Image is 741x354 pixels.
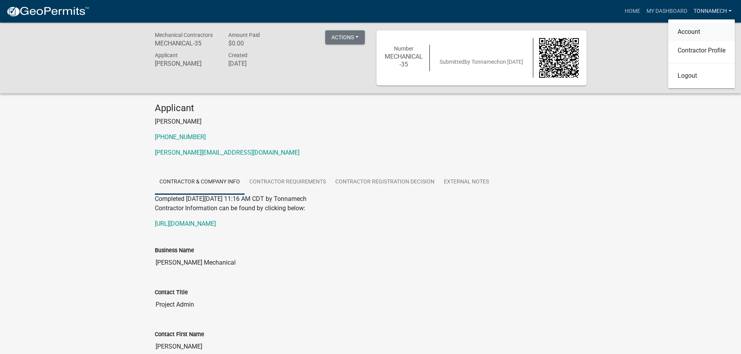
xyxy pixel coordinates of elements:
[668,66,735,85] a: Logout
[228,32,260,38] span: Amount Paid
[155,204,587,213] p: Contractor Information can be found by clicking below:
[155,117,587,126] p: [PERSON_NAME]
[668,41,735,60] a: Contractor Profile
[155,52,178,58] span: Applicant
[690,4,735,19] a: Tonnamech
[464,59,500,65] span: by Tonnamech
[245,170,331,195] a: Contractor Requirements
[384,53,424,68] h6: MECHANICAL-35
[155,290,188,295] label: Contact Title
[155,332,204,337] label: Contact First Name
[331,170,439,195] a: Contractor Registration Decision
[155,149,300,156] a: [PERSON_NAME][EMAIL_ADDRESS][DOMAIN_NAME]
[155,170,245,195] a: Contractor & Company Info
[539,38,579,78] img: QR code
[643,4,690,19] a: My Dashboard
[155,220,216,227] a: [URL][DOMAIN_NAME]
[155,133,206,141] a: [PHONE_NUMBER]
[228,52,247,58] span: Created
[155,103,587,114] h4: Applicant
[155,32,213,38] span: Mechanical Contractors
[155,248,194,253] label: Business Name
[622,4,643,19] a: Home
[228,60,291,67] h6: [DATE]
[668,19,735,88] div: Tonnamech
[394,45,413,52] span: Number
[228,40,291,47] h6: $0.00
[155,195,307,202] span: Completed [DATE][DATE] 11:16 AM CDT by Tonnamech
[439,170,494,195] a: External Notes
[668,23,735,41] a: Account
[155,40,217,47] h6: MECHANICAL-35
[325,30,365,44] button: Actions
[440,59,523,65] span: Submitted on [DATE]
[155,60,217,67] h6: [PERSON_NAME]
